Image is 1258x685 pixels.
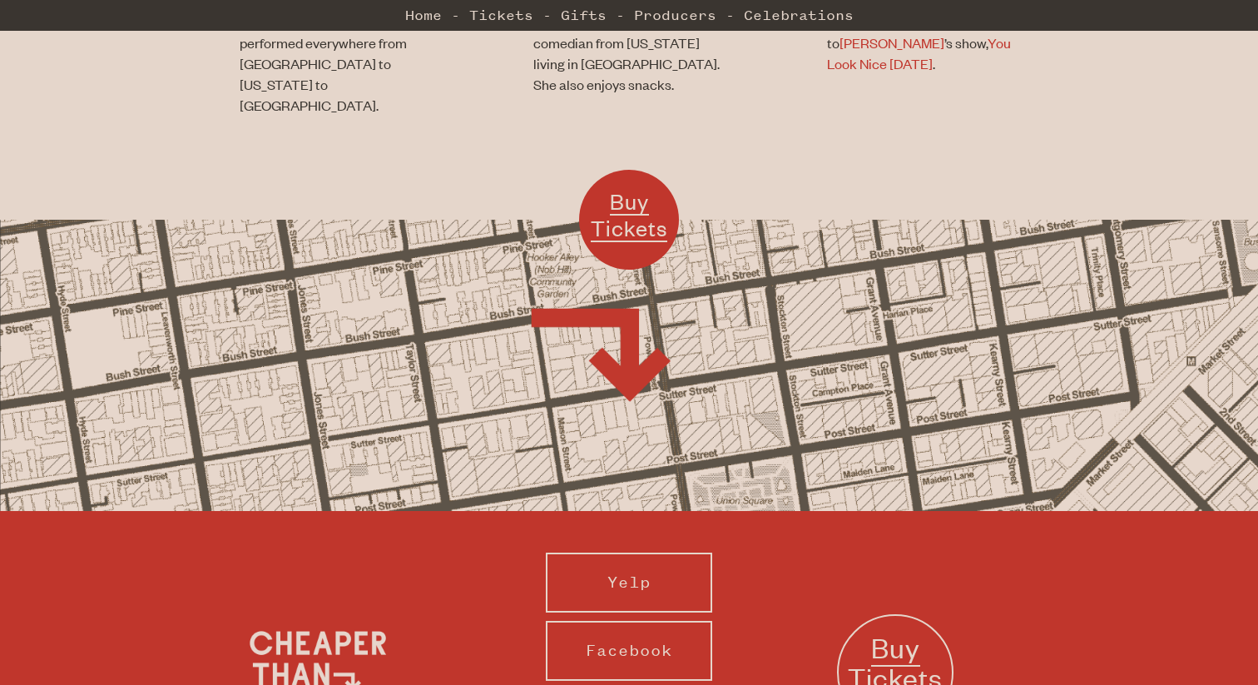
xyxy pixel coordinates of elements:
span: Buy Tickets [591,187,667,241]
a: You Look Nice [DATE] [827,33,1011,72]
a: Facebook [546,621,712,681]
a: Yelp [546,553,712,613]
a: [PERSON_NAME] [839,33,944,52]
a: Buy Tickets [579,170,679,270]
